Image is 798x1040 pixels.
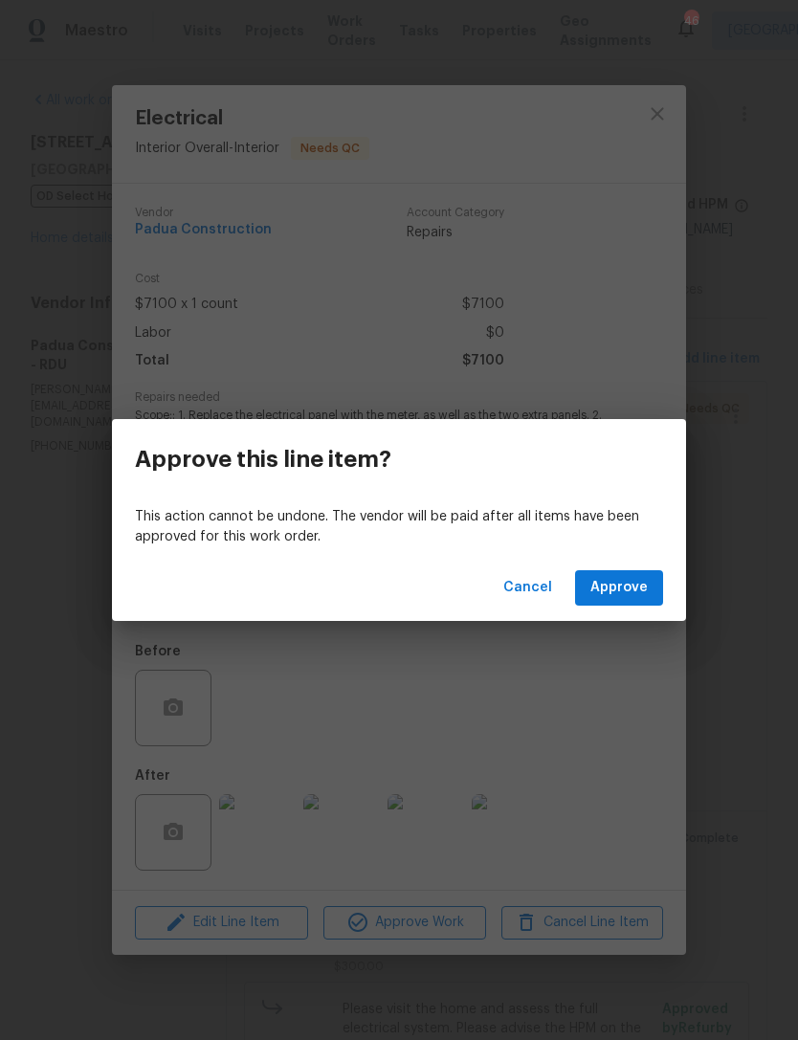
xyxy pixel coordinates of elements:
p: This action cannot be undone. The vendor will be paid after all items have been approved for this... [135,507,663,547]
h3: Approve this line item? [135,446,391,473]
button: Cancel [496,570,560,606]
span: Cancel [503,576,552,600]
span: Approve [590,576,648,600]
button: Approve [575,570,663,606]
